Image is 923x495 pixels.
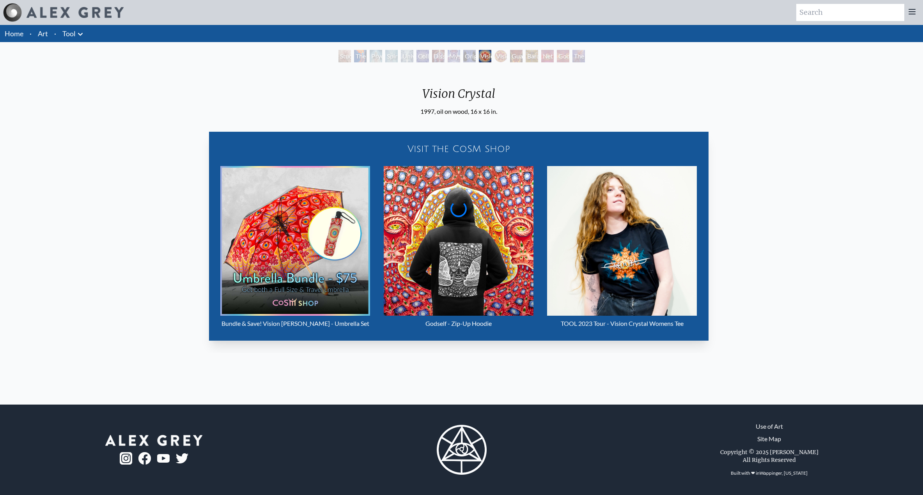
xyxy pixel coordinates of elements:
[541,50,554,62] div: Net of Being
[720,448,818,456] div: Copyright © 2025 [PERSON_NAME]
[354,50,367,62] div: The Torch
[547,166,697,316] img: TOOL 2023 Tour - Vision Crystal Womens Tee
[557,50,569,62] div: Godself
[757,434,781,444] a: Site Map
[416,107,501,116] div: 1997, oil on wood, 16 x 16 in.
[796,4,904,21] input: Search
[382,166,536,331] a: Godself - Zip-Up Hoodie
[728,467,811,479] div: Built with ❤ in
[479,50,491,62] div: Vision Crystal
[494,50,507,62] div: Vision [PERSON_NAME]
[218,166,372,331] a: Bundle & Save! Vision [PERSON_NAME] - Umbrella Set
[545,316,699,331] div: TOOL 2023 Tour - Vision Crystal Womens Tee
[218,316,372,331] div: Bundle & Save! Vision [PERSON_NAME] - Umbrella Set
[51,25,59,42] li: ·
[38,28,48,39] a: Art
[214,136,704,161] a: Visit the CoSM Shop
[760,470,808,476] a: Wappinger, [US_STATE]
[448,50,460,62] div: Mystic Eye
[176,453,188,463] img: twitter-logo.png
[385,50,398,62] div: Spiritual Energy System
[545,166,699,331] a: TOOL 2023 Tour - Vision Crystal Womens Tee
[5,29,23,38] a: Home
[138,452,151,465] img: fb-logo.png
[62,28,76,39] a: Tool
[382,316,536,331] div: Godself - Zip-Up Hoodie
[157,454,170,463] img: youtube-logo.png
[463,50,476,62] div: Original Face
[370,50,382,62] div: Psychic Energy System
[401,50,413,62] div: Universal Mind Lattice
[338,50,351,62] div: Study for the Great Turn
[432,50,445,62] div: Dissectional Art for Tool's Lateralus CD
[120,452,132,465] img: ig-logo.png
[572,50,585,62] div: The Great Turn
[526,50,538,62] div: Bardo Being
[416,50,429,62] div: Collective Vision
[743,456,796,464] div: All Rights Reserved
[384,166,533,316] img: Godself - Zip-Up Hoodie
[220,166,370,316] img: Bundle & Save! Vision Crystal Tondo - Umbrella Set
[416,87,501,107] div: Vision Crystal
[756,422,783,431] a: Use of Art
[510,50,523,62] div: Guardian of Infinite Vision
[27,25,35,42] li: ·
